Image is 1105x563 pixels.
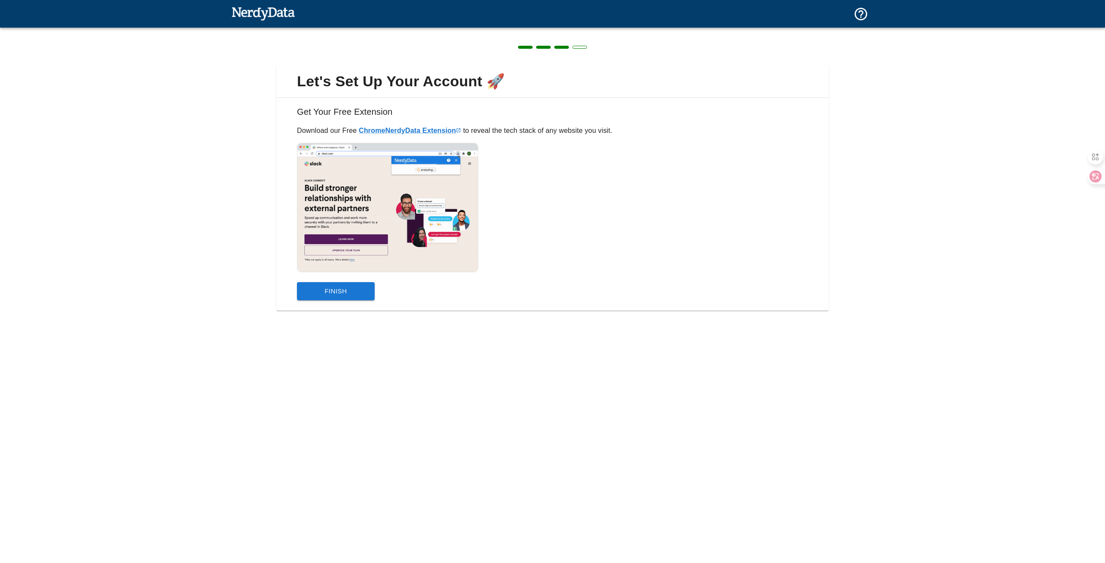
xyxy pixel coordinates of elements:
img: NerdyData.com [231,5,295,22]
span: Let's Set Up Your Account 🚀 [283,72,822,91]
button: Support and Documentation [848,1,874,27]
button: Finish [297,282,375,300]
a: ChromeNerdyData Extension [359,127,461,134]
p: Download our Free to reveal the tech stack of any website you visit. [297,126,808,136]
h6: Get Your Free Extension [283,105,822,126]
